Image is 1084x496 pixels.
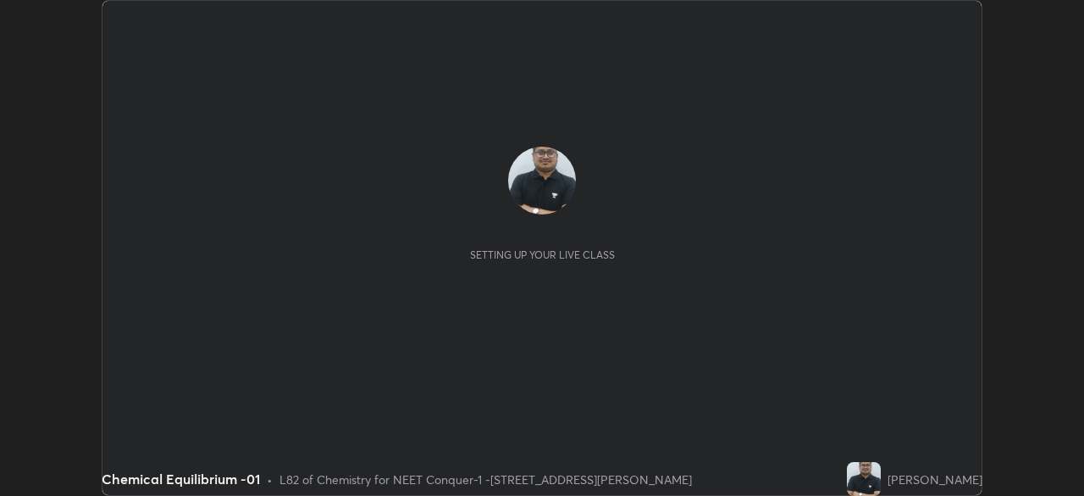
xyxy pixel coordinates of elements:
img: bdb716e09a8a4bd9a9a097e408a34c89.jpg [508,147,576,215]
div: • [267,471,273,488]
img: bdb716e09a8a4bd9a9a097e408a34c89.jpg [847,462,881,496]
div: Chemical Equilibrium -01 [102,469,260,489]
div: Setting up your live class [470,248,615,261]
div: L82 of Chemistry for NEET Conquer-1 -[STREET_ADDRESS][PERSON_NAME] [279,471,692,488]
div: [PERSON_NAME] [888,471,982,488]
